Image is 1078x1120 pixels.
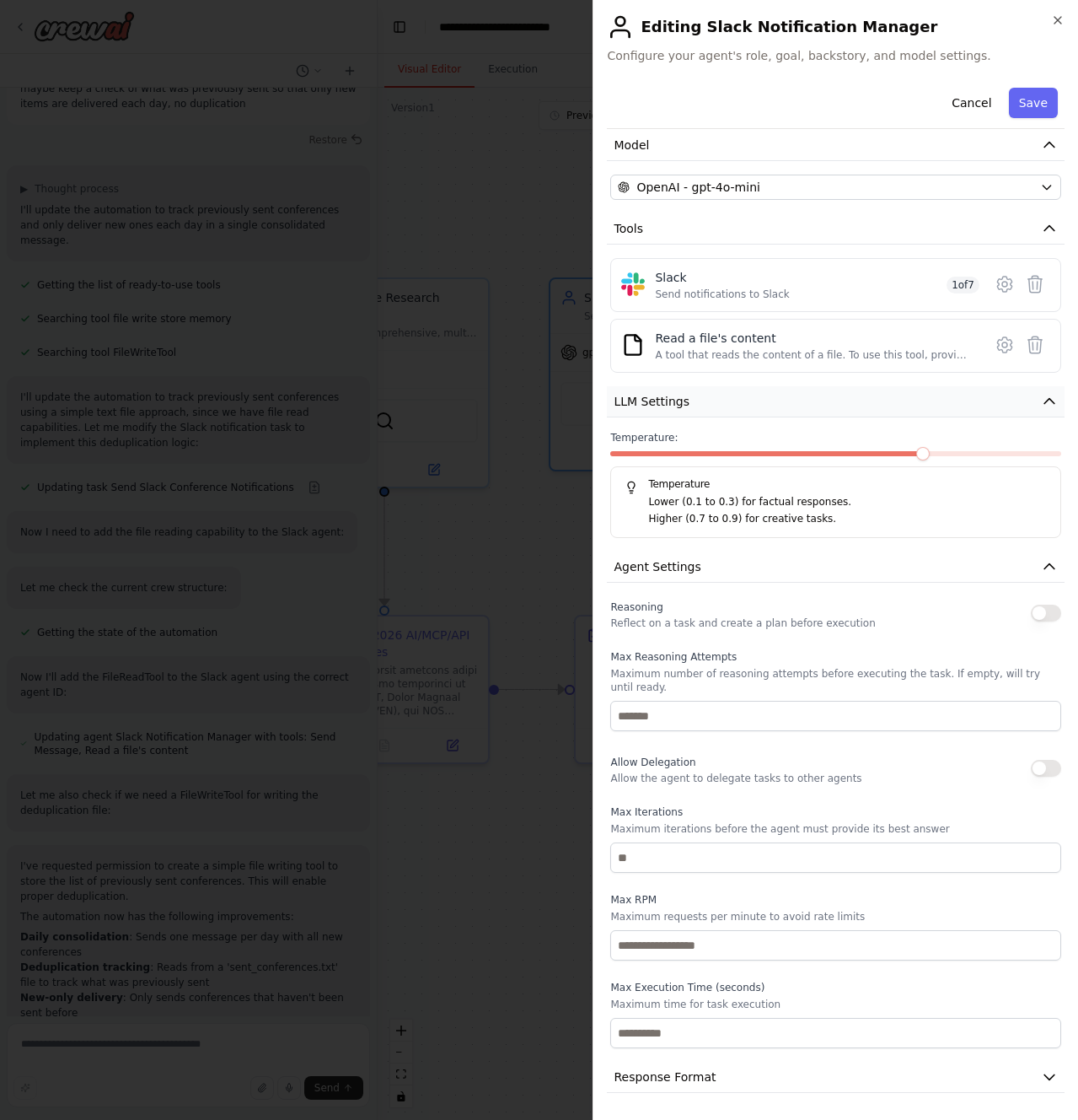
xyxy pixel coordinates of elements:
button: LLM Settings [607,386,1065,417]
span: Response Format [614,1069,716,1085]
label: Max RPM [610,893,1061,907]
span: OpenAI - gpt-4o-mini [636,179,759,196]
span: Reasoning [610,601,662,613]
button: Configure tool [990,269,1020,299]
button: Configure tool [990,330,1020,360]
button: Delete tool [1020,330,1050,360]
span: Agent Settings [614,558,700,575]
div: Read a file's content [655,330,973,347]
p: Maximum number of reasoning attempts before executing the task. If empty, will try until ready. [610,667,1061,694]
button: Agent Settings [607,552,1065,583]
div: Slack [655,269,789,286]
h5: Temperature [625,477,1047,491]
img: FileReadTool [621,333,645,357]
button: Model [607,130,1065,161]
span: Model [614,137,649,153]
span: LLM Settings [614,393,689,410]
div: A tool that reads the content of a file. To use this tool, provide a 'file_path' parameter with t... [655,348,973,362]
p: Lower (0.1 to 0.3) for factual responses. [648,494,1047,511]
img: Slack [621,272,645,296]
p: Allow the agent to delegate tasks to other agents [610,772,861,785]
label: Max Reasoning Attempts [610,650,1061,664]
p: Reflect on a task and create a plan before execution [610,617,875,630]
label: Max Execution Time (seconds) [610,981,1061,994]
button: Delete tool [1020,269,1050,299]
button: Tools [607,213,1065,245]
span: 1 of 7 [947,277,979,293]
h2: Editing Slack Notification Manager [607,13,1065,40]
button: OpenAI - gpt-4o-mini [610,175,1061,200]
span: Allow Delegation [610,757,695,768]
p: Higher (0.7 to 0.9) for creative tasks. [648,511,1047,528]
p: Maximum iterations before the agent must provide its best answer [610,822,1061,836]
div: Send notifications to Slack [655,288,789,301]
button: Cancel [941,88,1001,118]
span: Configure your agent's role, goal, backstory, and model settings. [607,47,1065,64]
span: Temperature: [610,431,678,444]
p: Maximum time for task execution [610,998,1061,1011]
button: Save [1009,88,1058,118]
span: Tools [614,220,643,237]
button: Response Format [607,1062,1065,1093]
p: Maximum requests per minute to avoid rate limits [610,910,1061,923]
label: Max Iterations [610,805,1061,819]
